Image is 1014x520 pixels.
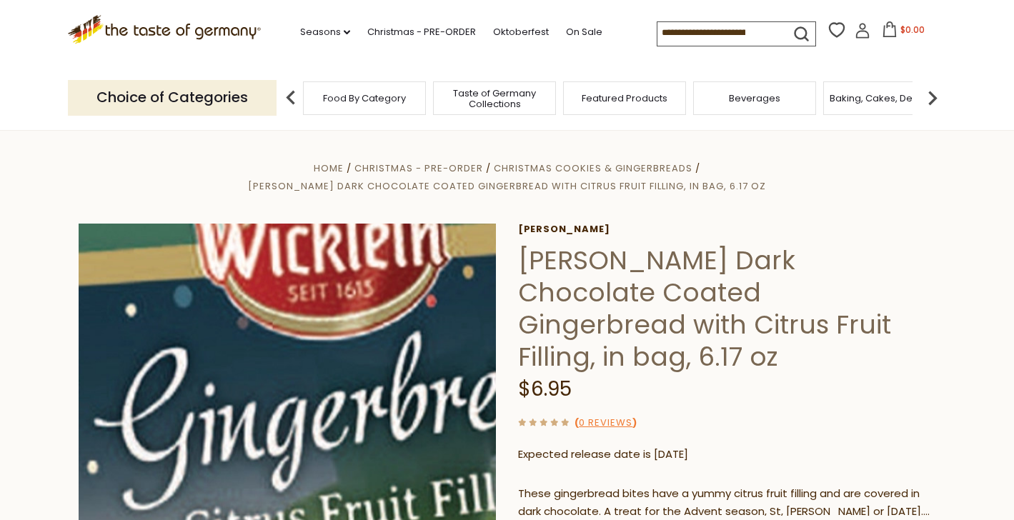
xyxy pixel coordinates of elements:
a: Baking, Cakes, Desserts [830,93,940,104]
span: $6.95 [518,375,572,403]
a: Seasons [300,24,350,40]
a: Oktoberfest [493,24,549,40]
h1: [PERSON_NAME] Dark Chocolate Coated Gingerbread with Citrus Fruit Filling, in bag, 6.17 oz [518,244,936,373]
span: ( ) [575,416,637,429]
img: previous arrow [277,84,305,112]
img: next arrow [918,84,947,112]
a: Beverages [729,93,780,104]
a: Christmas - PRE-ORDER [354,161,483,175]
a: Christmas - PRE-ORDER [367,24,476,40]
a: Featured Products [582,93,667,104]
a: Food By Category [323,93,406,104]
a: Taste of Germany Collections [437,88,552,109]
a: On Sale [566,24,602,40]
a: [PERSON_NAME] Dark Chocolate Coated Gingerbread with Citrus Fruit Filling, in bag, 6.17 oz [248,179,766,193]
a: Home [314,161,344,175]
span: $0.00 [900,24,925,36]
a: [PERSON_NAME] [518,224,936,235]
button: $0.00 [873,21,934,43]
p: Expected release date is [DATE] [518,446,936,464]
a: Christmas Cookies & Gingerbreads [494,161,692,175]
a: 0 Reviews [579,416,632,431]
p: Choice of Categories [68,80,277,115]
